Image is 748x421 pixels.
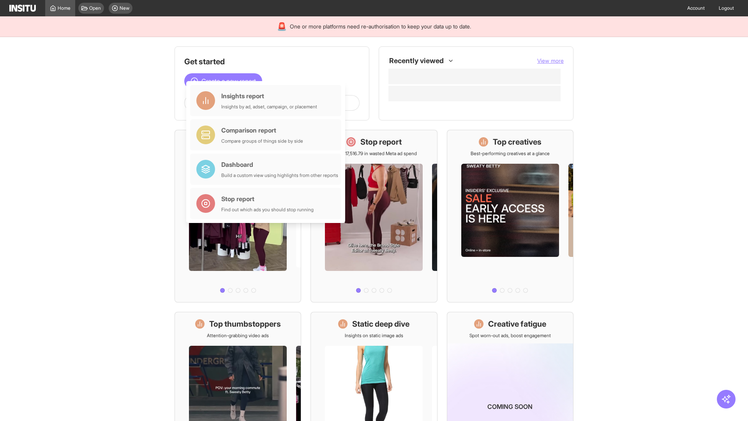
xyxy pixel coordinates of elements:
div: Compare groups of things side by side [221,138,303,144]
a: Stop reportSave £17,516.79 in wasted Meta ad spend [310,130,437,302]
p: Attention-grabbing video ads [207,333,269,339]
a: What's live nowSee all active ads instantly [175,130,301,302]
h1: Static deep dive [352,318,409,329]
div: Insights by ad, adset, campaign, or placement [221,104,317,110]
div: Stop report [221,194,314,203]
span: View more [537,57,564,64]
h1: Get started [184,56,360,67]
div: Comparison report [221,126,303,135]
img: Logo [9,5,36,12]
h1: Top thumbstoppers [209,318,281,329]
p: Best-performing creatives at a glance [471,150,550,157]
button: Create a new report [184,73,262,89]
div: 🚨 [277,21,287,32]
a: Top creativesBest-performing creatives at a glance [447,130,573,302]
h1: Top creatives [493,136,542,147]
p: Save £17,516.79 in wasted Meta ad spend [331,150,417,157]
span: New [120,5,129,11]
span: One or more platforms need re-authorisation to keep your data up to date. [290,23,471,30]
div: Dashboard [221,160,338,169]
div: Find out which ads you should stop running [221,207,314,213]
span: Home [58,5,71,11]
div: Build a custom view using highlights from other reports [221,172,338,179]
p: Insights on static image ads [345,333,403,339]
h1: Stop report [360,136,402,147]
div: Insights report [221,91,317,101]
span: Create a new report [201,76,256,86]
span: Open [89,5,101,11]
button: View more [537,57,564,65]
